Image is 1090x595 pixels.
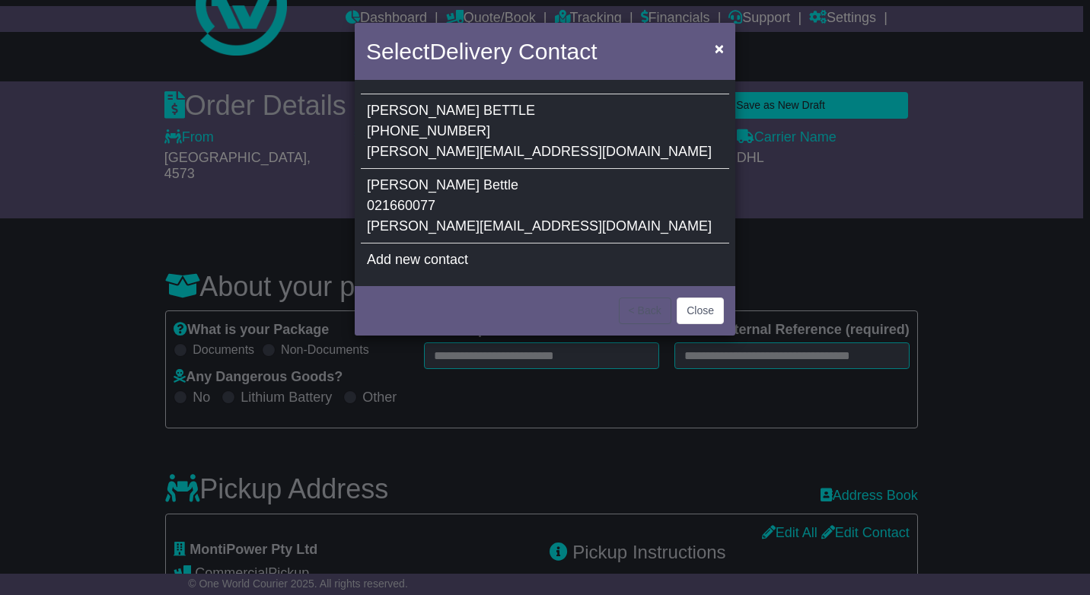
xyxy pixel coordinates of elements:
span: Contact [518,39,597,64]
span: [PERSON_NAME] [367,103,480,118]
span: × [715,40,724,57]
span: Delivery [429,39,512,64]
button: < Back [619,297,671,324]
button: Close [677,297,724,324]
span: Bettle [483,177,518,192]
span: [PERSON_NAME][EMAIL_ADDRESS][DOMAIN_NAME] [367,144,712,159]
span: 021660077 [367,198,435,213]
span: [PERSON_NAME][EMAIL_ADDRESS][DOMAIN_NAME] [367,218,712,234]
button: Close [707,33,731,64]
span: Add new contact [367,252,468,267]
span: BETTLE [483,103,535,118]
span: [PERSON_NAME] [367,177,480,192]
h4: Select [366,34,597,68]
span: [PHONE_NUMBER] [367,123,490,138]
